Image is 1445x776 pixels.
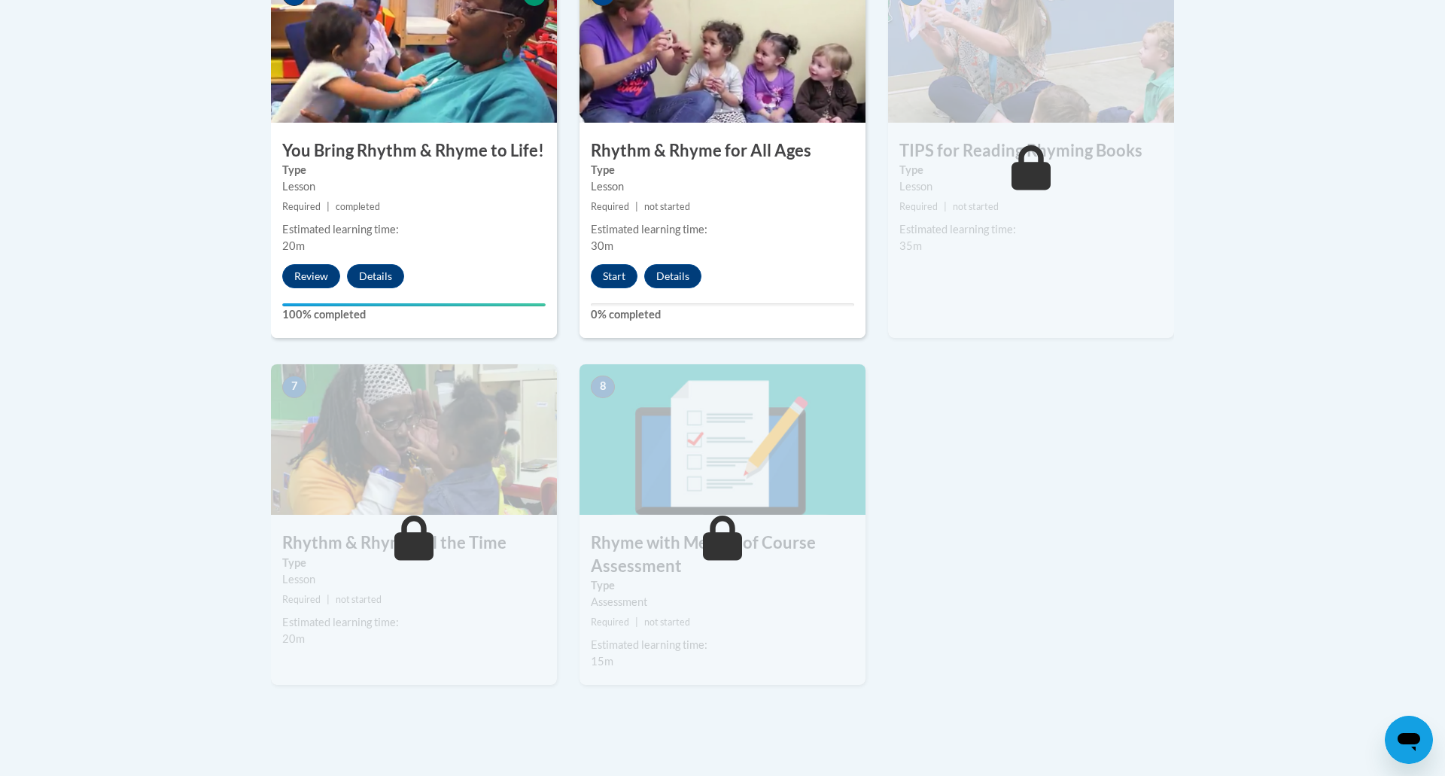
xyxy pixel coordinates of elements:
[282,264,340,288] button: Review
[591,306,854,323] label: 0% completed
[644,201,690,212] span: not started
[282,178,546,195] div: Lesson
[282,632,305,645] span: 20m
[591,221,854,238] div: Estimated learning time:
[899,221,1163,238] div: Estimated learning time:
[953,201,999,212] span: not started
[644,616,690,628] span: not started
[271,531,557,555] h3: Rhythm & Rhyme All the Time
[282,162,546,178] label: Type
[591,264,637,288] button: Start
[282,201,321,212] span: Required
[282,303,546,306] div: Your progress
[591,637,854,653] div: Estimated learning time:
[899,201,938,212] span: Required
[271,139,557,163] h3: You Bring Rhythm & Rhyme to Life!
[899,239,922,252] span: 35m
[1385,716,1433,764] iframe: Button to launch messaging window
[591,616,629,628] span: Required
[327,201,330,212] span: |
[282,221,546,238] div: Estimated learning time:
[591,201,629,212] span: Required
[899,162,1163,178] label: Type
[282,614,546,631] div: Estimated learning time:
[591,178,854,195] div: Lesson
[944,201,947,212] span: |
[336,201,380,212] span: completed
[591,594,854,610] div: Assessment
[336,594,382,605] span: not started
[580,139,865,163] h3: Rhythm & Rhyme for All Ages
[635,616,638,628] span: |
[591,577,854,594] label: Type
[271,364,557,515] img: Course Image
[282,555,546,571] label: Type
[899,178,1163,195] div: Lesson
[282,594,321,605] span: Required
[644,264,701,288] button: Details
[591,655,613,668] span: 15m
[635,201,638,212] span: |
[580,364,865,515] img: Course Image
[282,239,305,252] span: 20m
[591,239,613,252] span: 30m
[347,264,404,288] button: Details
[591,376,615,398] span: 8
[282,571,546,588] div: Lesson
[888,139,1174,163] h3: TIPS for Reading Rhyming Books
[327,594,330,605] span: |
[580,531,865,578] h3: Rhyme with Me End of Course Assessment
[282,376,306,398] span: 7
[282,306,546,323] label: 100% completed
[591,162,854,178] label: Type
